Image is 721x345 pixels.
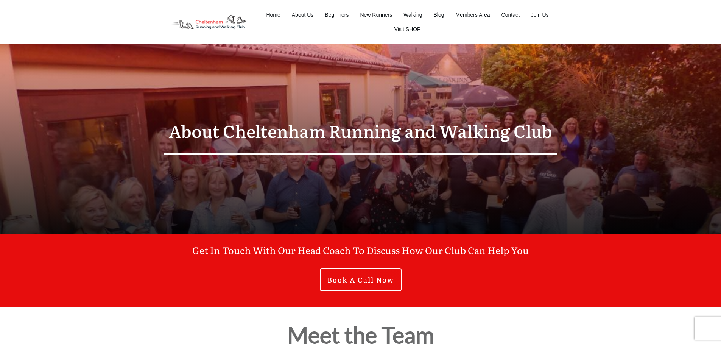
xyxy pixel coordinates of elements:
a: Beginners [325,9,349,20]
a: Contact [501,9,520,20]
a: Walking [403,9,422,20]
p: Get In Touch With Our Head Coach To Discuss How Our Club Can Help You [164,242,557,268]
a: About Us [292,9,314,20]
img: Decathlon [164,9,252,35]
a: New Runners [360,9,392,20]
a: Visit SHOP [394,24,421,34]
a: Members Area [456,9,490,20]
a: Join Us [531,9,549,20]
p: About Cheltenham Running and Walking Club [164,116,557,146]
a: Home [266,9,280,20]
a: Blog [434,9,444,20]
a: Book A Call Now [320,268,402,292]
span: Book A Call Now [327,276,394,284]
